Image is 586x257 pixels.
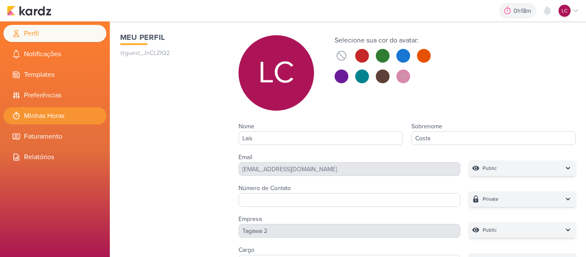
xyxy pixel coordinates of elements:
label: Nome [239,123,254,130]
li: Notificações [3,45,106,63]
h1: Meu Perfil [120,32,221,43]
p: @guest_JnCLZfQ2 [120,48,221,57]
li: Relatórios [3,148,106,166]
li: Templates [3,66,106,83]
label: Cargo [239,246,254,254]
p: Private [483,195,498,203]
button: Public [469,160,576,176]
li: Perfil [3,25,106,42]
div: Laís Costa [559,5,571,17]
li: Minhas Horas [3,107,106,124]
label: Email [239,154,252,161]
p: LC [258,57,294,88]
div: 0h18m [514,6,534,15]
label: Número de Contato [239,184,291,192]
div: Selecione sua cor do avatar: [335,35,431,45]
p: Public [483,164,497,172]
label: Empresa [239,215,262,223]
label: Sobrenome [411,123,442,130]
div: [EMAIL_ADDRESS][DOMAIN_NAME] [239,162,461,176]
li: Faturamento [3,128,106,145]
img: kardz.app [7,6,51,16]
div: Laís Costa [239,35,314,111]
button: Private [469,191,576,207]
p: LC [562,7,568,15]
p: Public [483,226,497,234]
button: Public [469,222,576,238]
li: Preferências [3,87,106,104]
